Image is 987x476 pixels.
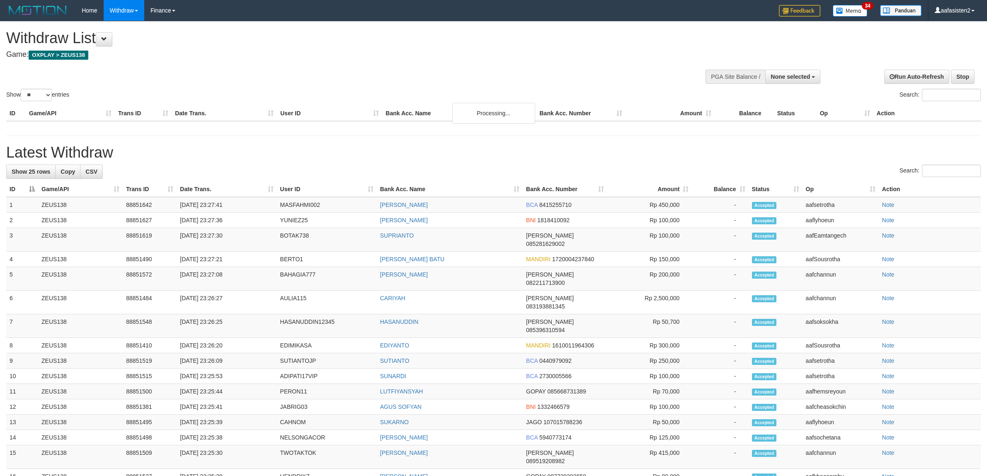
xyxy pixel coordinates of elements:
[526,373,538,379] span: BCA
[752,256,777,263] span: Accepted
[38,314,123,338] td: ZEUS138
[38,213,123,228] td: ZEUS138
[38,267,123,291] td: ZEUS138
[26,106,115,121] th: Game/API
[6,144,981,161] h1: Latest Withdraw
[277,353,377,369] td: SUTIANTOJP
[55,165,80,179] a: Copy
[380,202,428,208] a: [PERSON_NAME]
[123,267,177,291] td: 88851572
[6,197,38,213] td: 1
[526,357,538,364] span: BCA
[177,430,276,445] td: [DATE] 23:25:38
[774,106,817,121] th: Status
[873,106,981,121] th: Action
[380,342,409,349] a: EDIYANTO
[537,403,570,410] span: Copy 1332466579 to clipboard
[692,353,748,369] td: -
[6,89,69,101] label: Show entries
[123,384,177,399] td: 88851500
[692,384,748,399] td: -
[607,314,692,338] td: Rp 50,700
[803,338,879,353] td: aafSousrotha
[6,399,38,415] td: 12
[177,182,276,197] th: Date Trans.: activate to sort column ascending
[951,70,975,84] a: Stop
[380,232,414,239] a: SUPRIANTO
[452,103,535,124] div: Processing...
[547,388,586,395] span: Copy 085668731389 to clipboard
[6,165,56,179] a: Show 25 rows
[380,373,406,379] a: SUNARDI
[803,267,879,291] td: aafchannun
[882,232,895,239] a: Note
[526,342,550,349] span: MANDIRI
[803,291,879,314] td: aafchannun
[380,449,428,456] a: [PERSON_NAME]
[833,5,868,17] img: Button%20Memo.svg
[526,318,574,325] span: [PERSON_NAME]
[752,272,777,279] span: Accepted
[177,445,276,469] td: [DATE] 23:25:30
[123,314,177,338] td: 88851548
[38,445,123,469] td: ZEUS138
[38,415,123,430] td: ZEUS138
[882,318,895,325] a: Note
[80,165,103,179] a: CSV
[277,291,377,314] td: AULIA115
[526,419,542,425] span: JAGO
[38,353,123,369] td: ZEUS138
[922,89,981,101] input: Search:
[692,369,748,384] td: -
[38,369,123,384] td: ZEUS138
[6,384,38,399] td: 11
[803,228,879,252] td: aafEamtangech
[607,267,692,291] td: Rp 200,000
[6,445,38,469] td: 15
[803,252,879,267] td: aafSousrotha
[539,434,572,441] span: Copy 5940773174 to clipboard
[882,388,895,395] a: Note
[882,419,895,425] a: Note
[752,202,777,209] span: Accepted
[526,232,574,239] span: [PERSON_NAME]
[177,415,276,430] td: [DATE] 23:25:39
[882,357,895,364] a: Note
[277,182,377,197] th: User ID: activate to sort column ascending
[692,445,748,469] td: -
[123,228,177,252] td: 88851619
[177,197,276,213] td: [DATE] 23:27:41
[692,197,748,213] td: -
[6,228,38,252] td: 3
[526,434,538,441] span: BCA
[607,430,692,445] td: Rp 125,000
[539,373,572,379] span: Copy 2730005566 to clipboard
[177,252,276,267] td: [DATE] 23:27:21
[607,445,692,469] td: Rp 415,000
[123,369,177,384] td: 88851515
[752,404,777,411] span: Accepted
[752,233,777,240] span: Accepted
[803,430,879,445] td: aafsochetana
[277,415,377,430] td: CAHNOM
[123,252,177,267] td: 88851490
[884,70,949,84] a: Run Auto-Refresh
[817,106,873,121] th: Op
[803,384,879,399] td: aafhemsreyoun
[38,228,123,252] td: ZEUS138
[752,389,777,396] span: Accepted
[6,252,38,267] td: 4
[29,51,88,60] span: OXPLAY > ZEUS138
[692,228,748,252] td: -
[277,384,377,399] td: PERON11
[38,384,123,399] td: ZEUS138
[862,2,873,10] span: 34
[882,373,895,379] a: Note
[803,182,879,197] th: Op: activate to sort column ascending
[380,403,422,410] a: AGUS SOFYAN
[607,338,692,353] td: Rp 300,000
[177,213,276,228] td: [DATE] 23:27:36
[277,338,377,353] td: EDIMIKASA
[526,217,536,223] span: BNI
[380,318,419,325] a: HASANUDDIN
